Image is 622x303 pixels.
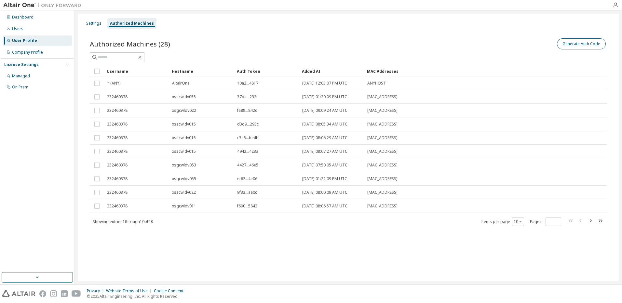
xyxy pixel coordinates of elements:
[107,190,128,195] span: 232460378
[367,135,398,140] span: [MAC_ADDRESS]
[302,66,362,76] div: Added At
[107,122,128,127] span: 232460378
[481,217,524,226] span: Items per page
[530,217,561,226] span: Page n.
[302,135,347,140] span: [DATE] 08:06:29 AM UTC
[302,122,347,127] span: [DATE] 08:05:34 AM UTC
[110,21,154,26] div: Authorized Machines
[237,149,258,154] span: 4942...423a
[557,38,606,49] button: Generate Auth Code
[237,66,297,76] div: Auth Token
[12,73,30,79] div: Managed
[172,149,196,154] span: xsscwldv015
[3,2,85,8] img: Altair One
[367,190,398,195] span: [MAC_ADDRESS]
[237,108,258,113] span: fa88...842d
[87,288,106,294] div: Privacy
[86,21,101,26] div: Settings
[172,190,196,195] span: xsscwldv022
[12,50,43,55] div: Company Profile
[12,38,37,43] div: User Profile
[172,204,196,209] span: xsgcwldv011
[172,66,232,76] div: Hostname
[367,176,398,181] span: [MAC_ADDRESS]
[107,204,128,209] span: 232460378
[367,108,398,113] span: [MAC_ADDRESS]
[72,290,81,297] img: youtube.svg
[237,163,258,168] span: 4427...46e5
[237,94,258,99] span: 37da...232f
[172,81,190,86] span: AltairOne
[107,176,128,181] span: 232460378
[302,163,347,168] span: [DATE] 07:50:05 AM UTC
[237,190,257,195] span: 9f33...aa0c
[107,149,128,154] span: 232460378
[107,163,128,168] span: 232460378
[12,26,23,32] div: Users
[4,62,39,67] div: License Settings
[2,290,35,297] img: altair_logo.svg
[367,163,398,168] span: [MAC_ADDRESS]
[302,108,347,113] span: [DATE] 09:09:24 AM UTC
[302,149,347,154] span: [DATE] 08:07:27 AM UTC
[514,219,522,224] button: 10
[172,163,196,168] span: xsgcwldv053
[172,122,196,127] span: xsscwldv015
[154,288,187,294] div: Cookie Consent
[172,135,196,140] span: xsscwldv015
[106,288,154,294] div: Website Terms of Use
[367,81,386,86] span: ANYHOST
[61,290,68,297] img: linkedin.svg
[367,122,398,127] span: [MAC_ADDRESS]
[172,94,196,99] span: xsscwldv055
[302,176,347,181] span: [DATE] 01:22:09 PM UTC
[237,176,257,181] span: ef62...4e06
[172,176,196,181] span: xsgcwldv055
[302,204,347,209] span: [DATE] 08:06:57 AM UTC
[237,204,257,209] span: f690...5842
[302,190,347,195] span: [DATE] 08:00:09 AM UTC
[12,85,28,90] div: On Prem
[367,149,398,154] span: [MAC_ADDRESS]
[107,66,167,76] div: Username
[367,204,398,209] span: [MAC_ADDRESS]
[237,122,259,127] span: d3d9...293c
[107,81,120,86] span: * (ANY)
[367,66,539,76] div: MAC Addresses
[87,294,187,299] p: © 2025 Altair Engineering, Inc. All Rights Reserved.
[302,81,347,86] span: [DATE] 12:03:07 PM UTC
[237,135,259,140] span: c3e5...be4b
[93,219,153,224] span: Showing entries 1 through 10 of 28
[39,290,46,297] img: facebook.svg
[107,108,128,113] span: 232460378
[302,94,347,99] span: [DATE] 01:20:09 PM UTC
[90,39,170,48] span: Authorized Machines (28)
[107,135,128,140] span: 232460378
[107,94,128,99] span: 232460378
[50,290,57,297] img: instagram.svg
[367,94,398,99] span: [MAC_ADDRESS]
[237,81,258,86] span: 10a2...4817
[172,108,196,113] span: xsgcwldv022
[12,15,34,20] div: Dashboard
